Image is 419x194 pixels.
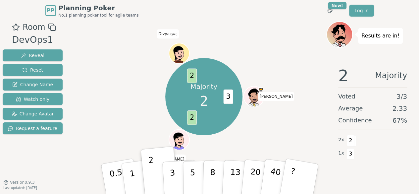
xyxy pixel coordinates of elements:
span: 1 x [338,150,344,157]
span: 2 [347,135,354,146]
span: Reveal [21,52,44,59]
span: Majority [375,68,407,84]
a: Log in [349,5,374,17]
span: Average [338,104,363,113]
span: 2 [187,68,197,83]
span: (you) [170,33,178,36]
span: Tim is the host [258,87,263,92]
span: Click to change your name [157,30,179,39]
span: 2 [200,91,208,111]
span: 3 [223,90,233,104]
span: No.1 planning poker tool for agile teams [59,13,139,18]
span: 2.33 [392,104,407,113]
div: New! [328,2,347,9]
span: 2 x [338,136,344,144]
button: Request a feature [3,122,63,134]
p: 2 [148,155,156,191]
span: Change Avatar [12,110,54,117]
span: 3 [347,148,354,160]
button: Add as favourite [12,21,20,33]
button: New! [324,5,336,17]
button: Reveal [3,49,63,61]
p: Results are in! [361,31,399,40]
span: Voted [338,92,355,101]
span: Watch only [16,96,50,102]
span: Last updated: [DATE] [3,186,37,190]
span: Reset [22,67,43,73]
button: Click to change your avatar [169,44,188,63]
span: PP [47,7,54,15]
span: 67 % [393,116,407,125]
span: Confidence [338,116,372,125]
span: 2 [338,68,348,84]
span: Click to change your name [150,155,186,164]
button: Change Name [3,79,63,91]
a: PPPlanning PokerNo.1 planning poker tool for agile teams [45,3,139,18]
span: 2 [187,110,197,125]
span: Request a feature [8,125,57,132]
span: Planning Poker [59,3,139,13]
span: Version 0.9.3 [10,180,35,185]
button: Watch only [3,93,63,105]
span: 3 / 3 [396,92,407,101]
button: Version0.9.3 [3,180,35,185]
button: Change Avatar [3,108,63,120]
span: Room [23,21,45,33]
div: DevOps1 [12,33,56,47]
p: Majority [190,82,217,91]
span: Change Name [12,81,53,88]
button: Reset [3,64,63,76]
span: Click to change your name [258,92,294,101]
